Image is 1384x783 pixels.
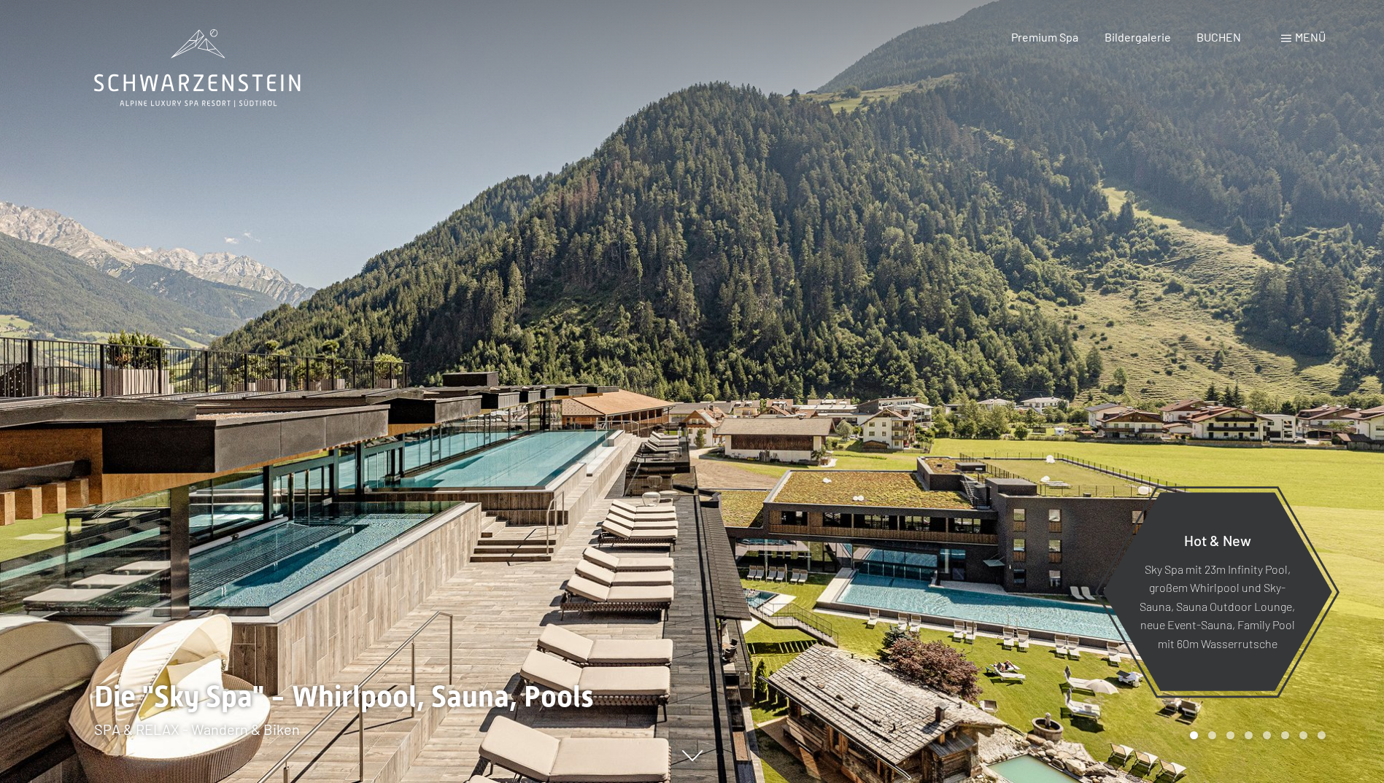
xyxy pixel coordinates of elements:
a: BUCHEN [1196,30,1241,44]
div: Carousel Pagination [1185,731,1326,739]
p: Sky Spa mit 23m Infinity Pool, großem Whirlpool und Sky-Sauna, Sauna Outdoor Lounge, neue Event-S... [1138,559,1296,652]
div: Carousel Page 4 [1245,731,1253,739]
span: Hot & New [1184,531,1251,548]
div: Carousel Page 5 [1263,731,1271,739]
div: Carousel Page 1 (Current Slide) [1190,731,1198,739]
a: Hot & New Sky Spa mit 23m Infinity Pool, großem Whirlpool und Sky-Sauna, Sauna Outdoor Lounge, ne... [1102,491,1333,692]
div: Carousel Page 7 [1299,731,1307,739]
a: Premium Spa [1011,30,1078,44]
div: Carousel Page 6 [1281,731,1289,739]
a: Bildergalerie [1105,30,1171,44]
span: Menü [1295,30,1326,44]
div: Carousel Page 3 [1226,731,1234,739]
div: Carousel Page 2 [1208,731,1216,739]
div: Carousel Page 8 [1318,731,1326,739]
